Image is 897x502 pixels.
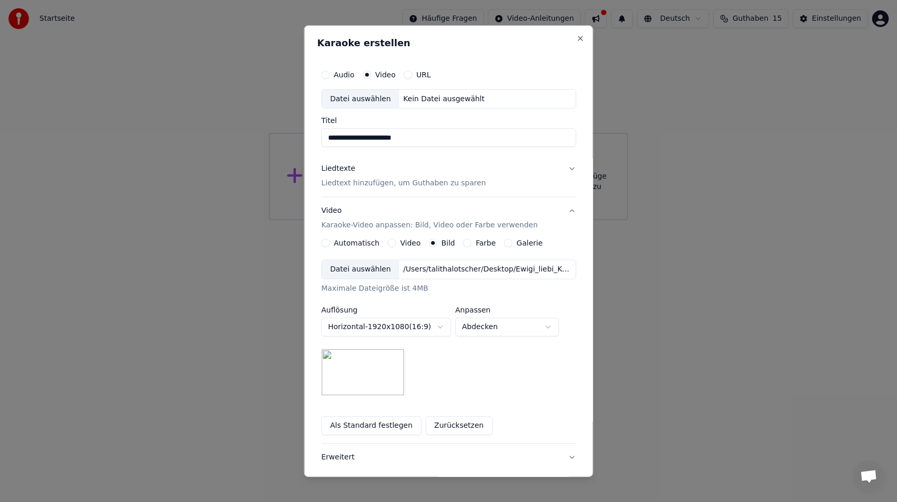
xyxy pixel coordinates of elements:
[317,38,580,47] h2: Karaoke erstellen
[334,71,355,78] label: Audio
[375,71,395,78] label: Video
[321,283,576,294] div: Maximale Dateigröße ist 4MB
[475,239,496,247] label: Farbe
[321,239,576,443] div: VideoKaraoke-Video anpassen: Bild, Video oder Farbe verwenden
[455,306,559,314] label: Anpassen
[399,264,575,275] div: /Users/talithalotscher/Desktop/Ewigi_liebi_Karaoke.jpg
[517,239,542,247] label: Galerie
[321,178,486,188] p: Liedtext hinzufügen, um Guthaben zu sparen
[321,197,576,239] button: VideoKaraoke-Video anpassen: Bild, Video oder Farbe verwenden
[321,155,576,197] button: LiedtexteLiedtext hinzufügen, um Guthaben zu sparen
[321,206,538,230] div: Video
[441,239,455,247] label: Bild
[321,220,538,230] p: Karaoke-Video anpassen: Bild, Video oder Farbe verwenden
[425,416,492,435] button: Zurücksetzen
[321,444,576,471] button: Erweitert
[321,117,576,124] label: Titel
[321,306,451,314] label: Auflösung
[334,239,379,247] label: Automatisch
[399,93,488,104] div: Kein Datei ausgewählt
[416,71,431,78] label: URL
[400,239,420,247] label: Video
[321,164,355,174] div: Liedtexte
[322,260,399,279] div: Datei auswählen
[322,89,399,108] div: Datei auswählen
[321,416,422,435] button: Als Standard festlegen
